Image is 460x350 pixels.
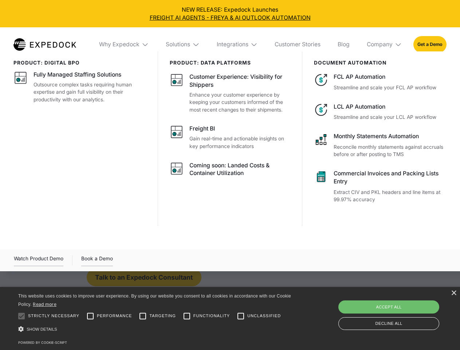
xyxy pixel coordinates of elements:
a: Fully Managed Staffing SolutionsOutsource complex tasks requiring human expertise and gain full v... [13,71,146,103]
span: Performance [97,313,132,319]
a: Powered by cookie-script [18,341,67,345]
div: Company [367,41,393,48]
iframe: Chat Widget [339,271,460,350]
p: Streamline and scale your LCL AP workflow [334,113,446,121]
a: Customer Experience: Visibility for ShippersEnhance your customer experience by keeping your cust... [170,73,291,113]
div: Coming soon: Landed Costs & Container Utilization [189,162,291,178]
a: Book a Demo [81,254,113,266]
div: Fully Managed Staffing Solutions [34,71,121,79]
p: Gain real-time and actionable insights on key performance indicators [189,135,291,150]
div: NEW RELEASE: Expedock Launches [6,6,455,22]
p: Extract CIV and PKL headers and line items at 99.97% accuracy [334,188,446,203]
div: Monthly Statements Automation [334,132,446,140]
div: PRODUCT: data platforms [170,60,291,66]
div: Integrations [217,41,248,48]
span: Strictly necessary [28,313,79,319]
div: Company [361,27,408,62]
span: Show details [27,327,57,331]
div: product: digital bpo [13,60,146,66]
p: Outsource complex tasks requiring human expertise and gain full visibility on their productivity ... [34,81,146,104]
a: Read more [33,302,56,307]
div: Freight BI [189,125,215,133]
p: Reconcile monthly statements against accruals before or after posting to TMS [334,143,446,158]
div: Integrations [211,27,263,62]
a: Commercial Invoices and Packing Lists EntryExtract CIV and PKL headers and line items at 99.97% a... [314,170,447,203]
div: Show details [18,324,294,334]
span: Unclassified [247,313,281,319]
a: FREIGHT AI AGENTS - FREYA & AI OUTLOOK AUTOMATION [6,14,455,22]
div: Watch Product Demo [14,254,63,266]
div: LCL AP Automation [334,103,446,111]
a: Get a Demo [413,36,447,52]
a: LCL AP AutomationStreamline and scale your LCL AP workflow [314,103,447,121]
div: Solutions [166,41,190,48]
span: This website uses cookies to improve user experience. By using our website you consent to all coo... [18,293,291,307]
p: Streamline and scale your FCL AP workflow [334,84,446,92]
span: Functionality [193,313,230,319]
div: document automation [314,60,447,66]
a: Freight BIGain real-time and actionable insights on key performance indicators [170,125,291,150]
a: FCL AP AutomationStreamline and scale your FCL AP workflow [314,73,447,91]
a: Customer Stories [269,27,326,62]
div: Commercial Invoices and Packing Lists Entry [334,170,446,186]
a: Monthly Statements AutomationReconcile monthly statements against accruals before or after postin... [314,132,447,158]
div: Why Expedock [93,27,154,62]
div: Solutions [160,27,205,62]
span: Targeting [149,313,176,319]
a: Coming soon: Landed Costs & Container Utilization [170,162,291,180]
a: Blog [332,27,355,62]
div: Why Expedock [99,41,139,48]
div: Customer Experience: Visibility for Shippers [189,73,291,89]
div: FCL AP Automation [334,73,446,81]
a: open lightbox [14,254,63,266]
p: Enhance your customer experience by keeping your customers informed of the most recent changes to... [189,91,291,114]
